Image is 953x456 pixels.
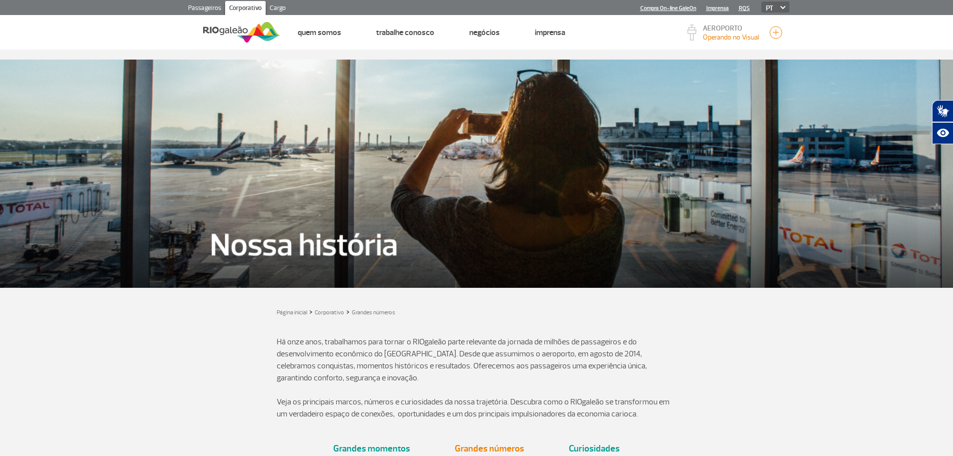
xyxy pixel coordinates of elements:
a: Quem Somos [298,28,341,38]
a: Imprensa [706,5,729,12]
a: Grandes números [352,309,395,316]
a: Corporativo [315,309,344,316]
p: Há onze anos, trabalhamos para tornar o RIOgaleão parte relevante da jornada de milhões de passag... [277,336,677,384]
a: Passageiros [184,1,225,17]
a: > [346,306,350,317]
button: Abrir tradutor de língua de sinais. [932,100,953,122]
a: Negócios [469,28,500,38]
button: Abrir recursos assistivos. [932,122,953,144]
a: Imprensa [535,28,565,38]
a: > [309,306,313,317]
a: Trabalhe Conosco [376,28,434,38]
p: Veja os principais marcos, números e curiosidades da nossa trajetória. Descubra como o RIOgaleão ... [277,396,677,420]
p: Visibilidade de 10000m [703,32,759,43]
a: Compra On-line GaleOn [640,5,696,12]
div: Plugin de acessibilidade da Hand Talk. [932,100,953,144]
a: Cargo [266,1,290,17]
a: Página inicial [277,309,307,316]
a: Corporativo [225,1,266,17]
p: AEROPORTO [703,25,759,32]
a: RQS [739,5,750,12]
